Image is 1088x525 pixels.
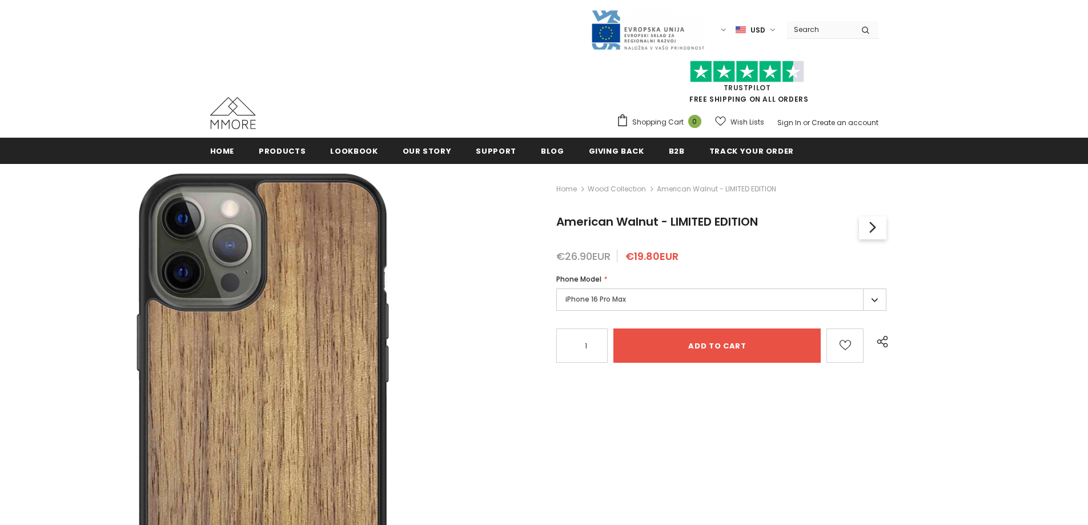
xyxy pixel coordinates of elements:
span: Giving back [589,146,644,157]
img: MMORE Cases [210,97,256,129]
span: Track your order [709,146,794,157]
input: Add to cart [613,328,821,363]
span: support [476,146,516,157]
span: €26.90EUR [556,249,611,263]
a: Sign In [777,118,801,127]
a: Track your order [709,138,794,163]
img: USD [736,25,746,35]
a: Home [556,182,577,196]
span: €19.80EUR [625,249,679,263]
a: support [476,138,516,163]
input: Search Site [787,21,853,38]
a: Wood Collection [588,184,646,194]
span: FREE SHIPPING ON ALL ORDERS [616,66,878,104]
span: B2B [669,146,685,157]
img: Javni Razpis [591,9,705,51]
a: Trustpilot [724,83,771,93]
span: Lookbook [330,146,378,157]
a: Lookbook [330,138,378,163]
span: American Walnut - LIMITED EDITION [657,182,776,196]
a: Products [259,138,306,163]
span: Blog [541,146,564,157]
a: Javni Razpis [591,25,705,34]
span: Products [259,146,306,157]
span: Home [210,146,235,157]
span: USD [750,25,765,36]
img: Trust Pilot Stars [690,61,804,83]
a: Giving back [589,138,644,163]
a: Blog [541,138,564,163]
a: B2B [669,138,685,163]
span: or [803,118,810,127]
a: Create an account [812,118,878,127]
span: Our Story [403,146,452,157]
span: American Walnut - LIMITED EDITION [556,214,758,230]
a: Home [210,138,235,163]
span: Phone Model [556,274,601,284]
a: Shopping Cart 0 [616,114,707,131]
a: Wish Lists [715,112,764,132]
a: Our Story [403,138,452,163]
span: Shopping Cart [632,117,684,128]
label: iPhone 16 Pro Max [556,288,886,311]
span: 0 [688,115,701,128]
span: Wish Lists [730,117,764,128]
